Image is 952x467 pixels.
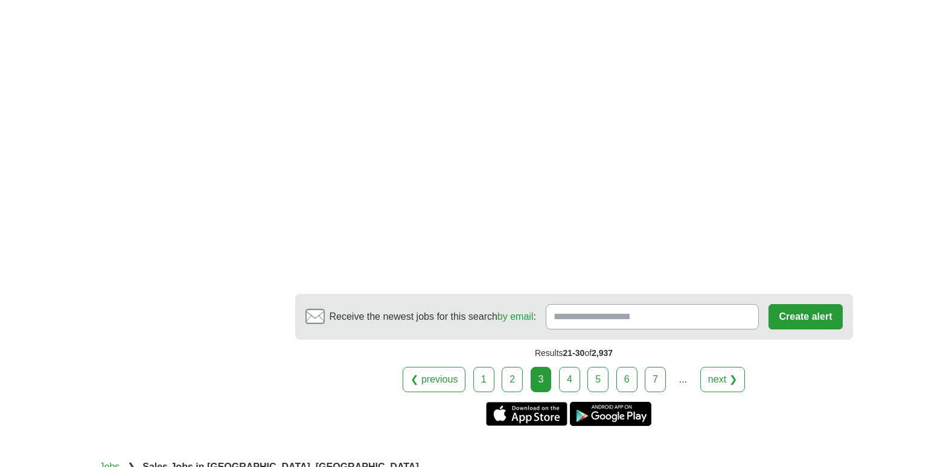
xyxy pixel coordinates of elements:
[486,402,567,426] a: Get the iPhone app
[671,367,695,392] div: ...
[330,310,536,324] span: Receive the newest jobs for this search :
[295,340,853,367] div: Results of
[559,367,580,392] a: 4
[502,367,523,392] a: 2
[403,367,465,392] a: ❮ previous
[616,367,637,392] a: 6
[570,402,651,426] a: Get the Android app
[768,304,842,329] button: Create alert
[563,348,585,358] span: 21-30
[497,311,534,322] a: by email
[645,367,666,392] a: 7
[700,367,745,392] a: next ❯
[587,367,609,392] a: 5
[531,367,552,392] div: 3
[473,367,494,392] a: 1
[592,348,613,358] span: 2,937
